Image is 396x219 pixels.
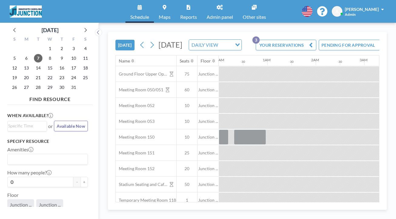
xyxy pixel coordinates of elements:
span: 60 [177,87,197,93]
span: Thursday, October 2, 2025 [58,44,66,53]
h3: Specify resource [7,139,88,144]
span: Sunday, October 12, 2025 [10,64,19,72]
span: Junction ... [39,202,61,207]
div: Name [119,58,130,64]
label: Amenities [7,147,33,153]
span: Meeting Room 052 [116,103,155,108]
span: Sunday, October 5, 2025 [10,54,19,62]
span: Sunday, October 26, 2025 [10,83,19,92]
span: Meeting Room 053 [116,119,155,124]
div: Search for option [8,121,47,130]
span: or [48,123,53,129]
span: 75 [177,71,197,77]
div: S [79,36,91,44]
span: Admin [345,12,356,17]
span: Monday, October 27, 2025 [22,83,31,92]
span: Tuesday, October 21, 2025 [34,73,42,82]
img: organization-logo [10,5,42,18]
span: Junction ... [198,182,219,187]
span: Schedule [130,15,149,19]
input: Search for option [8,123,43,129]
div: T [32,36,44,44]
span: Friday, October 10, 2025 [69,54,78,62]
div: Search for option [189,40,241,50]
span: Junction ... [198,119,219,124]
div: 1AM [263,58,271,62]
span: Junction ... [198,134,219,140]
span: 25 [177,150,197,156]
span: Temporary Meeting Room 118 [116,197,176,203]
span: Thursday, October 23, 2025 [58,73,66,82]
label: How many people? [7,170,52,176]
div: 30 [241,60,245,64]
span: Thursday, October 9, 2025 [58,54,66,62]
span: Sunday, October 19, 2025 [10,73,19,82]
span: Reports [180,15,197,19]
button: + [81,177,88,187]
div: M [21,36,32,44]
button: YOUR RESERVATIONS3 [256,40,316,50]
div: W [44,36,56,44]
span: 1 [177,197,197,203]
span: 50 [177,182,197,187]
div: Seats [180,58,189,64]
span: Monday, October 13, 2025 [22,64,31,72]
span: 10 [177,119,197,124]
span: Junction ... [198,103,219,108]
span: Tuesday, October 14, 2025 [34,64,42,72]
div: 12AM [214,58,224,62]
div: 2AM [311,58,319,62]
p: 3 [252,36,260,44]
span: JL [335,9,339,14]
span: Meeting Room 152 [116,166,155,171]
span: Friday, October 17, 2025 [69,64,78,72]
input: Search for option [220,41,231,49]
span: Friday, October 31, 2025 [69,83,78,92]
button: [DATE] [115,40,135,50]
span: Wednesday, October 29, 2025 [46,83,54,92]
span: Saturday, October 4, 2025 [81,44,90,53]
span: Junction ... [198,150,219,156]
div: Floor [201,58,211,64]
span: Wednesday, October 1, 2025 [46,44,54,53]
span: Junction ... [10,202,32,207]
span: Admin panel [207,15,233,19]
span: Meeting Room 150 [116,134,155,140]
span: Meeting Room 050/051 [116,87,163,93]
span: Tuesday, October 7, 2025 [34,54,42,62]
span: Junction ... [198,197,219,203]
span: Ground Floor Upper Open Area [116,71,167,77]
span: Thursday, October 16, 2025 [58,64,66,72]
span: 10 [177,134,197,140]
div: [DATE] [42,26,58,34]
input: Search for option [8,155,84,163]
div: 30 [338,60,342,64]
span: Wednesday, October 15, 2025 [46,64,54,72]
button: PENDING FOR APPROVAL [319,40,386,50]
span: Maps [159,15,171,19]
span: Junction ... [198,71,219,77]
span: Wednesday, October 22, 2025 [46,73,54,82]
h4: FIND RESOURCE [7,94,93,102]
span: Meeting Room 151 [116,150,155,156]
span: Junction ... [198,87,219,93]
span: Monday, October 6, 2025 [22,54,31,62]
span: Available Now [57,123,85,129]
div: 3AM [360,58,368,62]
div: T [56,36,68,44]
span: [PERSON_NAME] [345,7,379,12]
span: Other sites [243,15,266,19]
div: 30 [290,60,294,64]
span: 10 [177,103,197,108]
div: F [68,36,79,44]
span: Saturday, October 25, 2025 [81,73,90,82]
div: S [9,36,21,44]
span: [DATE] [158,40,182,49]
span: Junction ... [198,166,219,171]
button: Available Now [54,121,88,131]
div: Search for option [8,154,88,164]
label: Floor [7,192,18,198]
span: DAILY VIEW [190,41,219,49]
span: Thursday, October 30, 2025 [58,83,66,92]
span: 20 [177,166,197,171]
